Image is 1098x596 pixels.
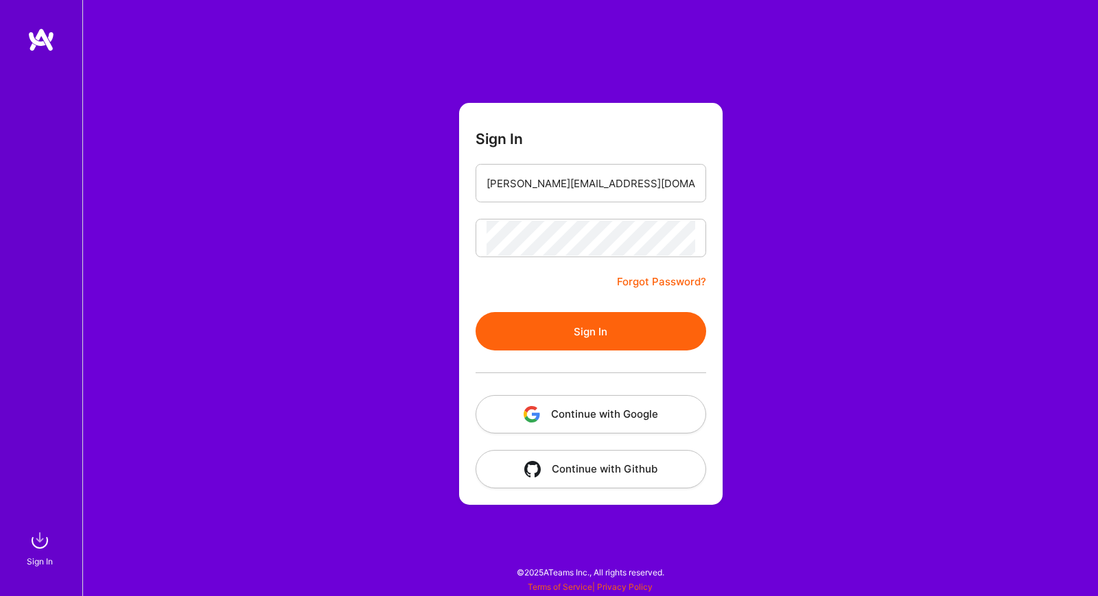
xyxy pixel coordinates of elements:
button: Continue with Github [476,450,706,488]
input: Email... [487,166,695,201]
div: © 2025 ATeams Inc., All rights reserved. [82,555,1098,589]
a: Privacy Policy [597,582,653,592]
img: sign in [26,527,54,554]
img: icon [524,406,540,422]
a: Terms of Service [528,582,592,592]
button: Sign In [476,312,706,350]
h3: Sign In [476,130,523,147]
a: sign inSign In [29,527,54,569]
img: icon [524,461,541,477]
button: Continue with Google [476,395,706,433]
a: Forgot Password? [617,274,706,290]
div: Sign In [27,554,53,569]
span: | [528,582,653,592]
img: logo [27,27,55,52]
